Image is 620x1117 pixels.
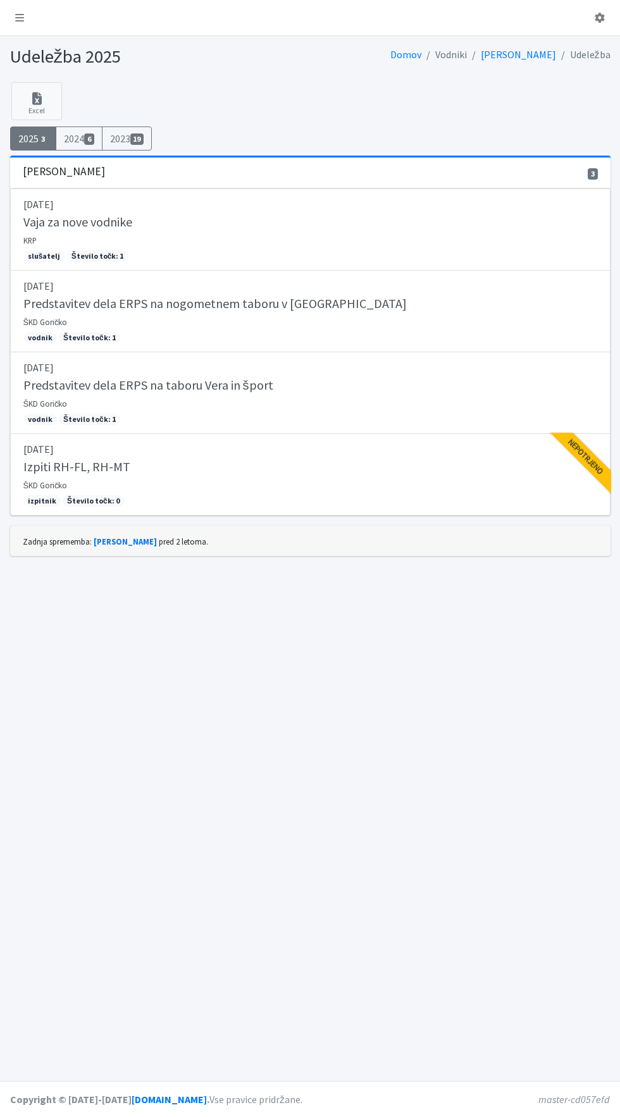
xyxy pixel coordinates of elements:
[23,495,61,507] span: izpitnik
[23,536,208,546] small: Zadnja sprememba: pred 2 letoma.
[10,46,306,68] h1: Udeležba 2025
[10,271,611,352] a: [DATE] Predstavitev dela ERPS na nogometnem taboru v [GEOGRAPHIC_DATA] ŠKD Goričko vodnik Število...
[23,250,65,262] span: slušatelj
[23,296,407,311] h5: Predstavitev dela ERPS na nogometnem taboru v [GEOGRAPHIC_DATA]
[10,188,611,271] a: [DATE] Vaja za nove vodnike KRP slušatelj Število točk: 1
[102,127,152,151] a: 202319
[84,133,94,145] span: 6
[23,480,68,490] small: ŠKD Goričko
[481,48,556,61] a: [PERSON_NAME]
[10,352,611,434] a: [DATE] Predstavitev dela ERPS na taboru Vera in šport ŠKD Goričko vodnik Število točk: 1
[59,414,120,425] span: Število točk: 1
[23,378,273,393] h5: Predstavitev dela ERPS na taboru Vera in šport
[556,46,611,64] li: Udeležba
[23,235,37,245] small: KRP
[11,82,62,120] a: Excel
[39,133,49,145] span: 3
[23,441,597,457] p: [DATE]
[10,127,57,151] a: 20253
[538,1093,610,1106] em: master-cd057efd
[23,214,132,230] h5: Vaja za nove vodnike
[23,459,130,474] h5: Izpiti RH-FL, RH-MT
[94,536,157,546] a: [PERSON_NAME]
[63,495,124,507] span: Število točk: 0
[23,317,68,327] small: ŠKD Goričko
[130,133,144,145] span: 19
[23,332,57,343] span: vodnik
[10,434,611,515] a: [DATE] Izpiti RH-FL, RH-MT ŠKD Goričko izpitnik Število točk: 0 Nepotrjeno
[588,168,598,180] span: 3
[390,48,421,61] a: Domov
[23,398,68,409] small: ŠKD Goričko
[421,46,467,64] li: Vodniki
[23,278,597,293] p: [DATE]
[67,250,128,262] span: Število točk: 1
[132,1093,207,1106] a: [DOMAIN_NAME]
[56,127,102,151] a: 20246
[23,414,57,425] span: vodnik
[23,360,597,375] p: [DATE]
[59,332,120,343] span: Število točk: 1
[23,197,597,212] p: [DATE]
[23,165,105,178] h3: [PERSON_NAME]
[10,1093,209,1106] strong: Copyright © [DATE]-[DATE] .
